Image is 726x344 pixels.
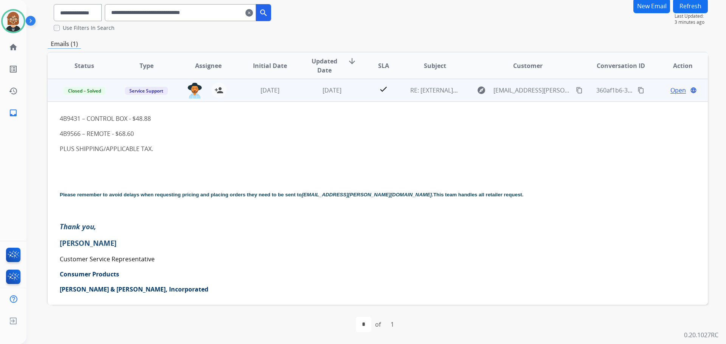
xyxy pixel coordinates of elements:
span: Type [140,61,154,70]
span: [DATE] [261,86,279,94]
p: Emails (1) [48,39,81,49]
span: Conversation ID [597,61,645,70]
span: Last Updated: [675,13,708,19]
span: Open [670,86,686,95]
span: Subject [424,61,446,70]
span: 360af1b6-37d6-4424-89bd-c192dee87f0b [596,86,712,94]
div: 1 [385,317,400,332]
mat-icon: check [379,85,388,94]
mat-icon: person_add [214,86,223,95]
img: agent-avatar [187,83,202,99]
span: Initial Date [253,61,287,70]
mat-icon: inbox [9,108,18,117]
span: [EMAIL_ADDRESS][PERSON_NAME][DOMAIN_NAME] [493,86,571,95]
span: Updated Date [307,57,342,75]
span: Status [74,61,94,70]
span: Thank you, [60,222,96,231]
span: Customer Service Representative [60,255,155,263]
span: SLA [378,61,389,70]
mat-icon: content_copy [576,87,583,94]
p: 4B9566 – REMOTE - $68.60 [60,129,572,138]
span: [PERSON_NAME] & [PERSON_NAME], Incorporated [60,285,208,293]
span: Customer [513,61,543,70]
img: avatar [3,11,24,32]
mat-icon: list_alt [9,65,18,74]
label: Use Filters In Search [63,24,115,32]
mat-icon: clear [245,8,253,17]
th: Action [646,52,708,79]
span: [PERSON_NAME] [60,238,116,248]
span: [DATE] [323,86,341,94]
a: [EMAIL_ADDRESS][PERSON_NAME][DOMAIN_NAME] [302,192,432,197]
p: 0.20.1027RC [684,330,718,339]
div: of [375,320,381,329]
span: Service Support [125,87,168,95]
mat-icon: language [690,87,697,94]
p: PLUS SHIPPING/APPLICABLE TAX. [60,144,572,153]
p: 4B9431 – CONTROL BOX - $48.88 [60,114,572,123]
span: Please remember to avoid delays when requesting pricing and placing orders they need to be sent t... [60,192,523,197]
mat-icon: explore [477,86,486,95]
mat-icon: arrow_downward [347,57,357,66]
mat-icon: content_copy [638,87,644,94]
mat-icon: history [9,86,18,96]
mat-icon: search [259,8,268,17]
span: Closed – Solved [64,87,105,95]
i: . [302,192,433,197]
span: RE: [EXTERNAL]Extend Claim [PERSON_NAME] - Claim ID: f3b7bfd2-0032-44c7-a308-c85becf07f78 [410,86,681,94]
span: 3 minutes ago [675,19,708,25]
mat-icon: home [9,43,18,52]
span: Consumer Products [60,270,119,278]
span: Assignee [195,61,222,70]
